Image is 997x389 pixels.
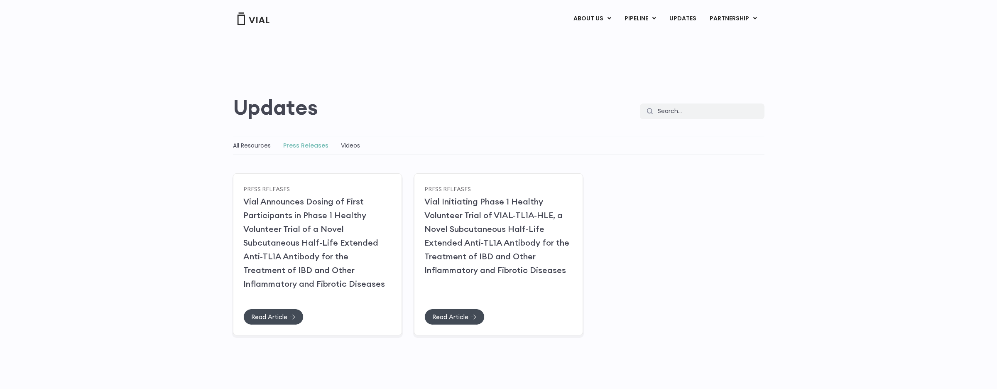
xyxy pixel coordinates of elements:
[233,141,271,150] a: All Resources
[424,196,569,275] a: Vial Initiating Phase 1 Healthy Volunteer Trial of VIAL-TL1A-HLE, a Novel Subcutaneous Half-Life ...
[703,12,764,26] a: PARTNERSHIPMenu Toggle
[243,309,304,325] a: Read Article
[243,196,385,289] a: Vial Announces Dosing of First Participants in Phase 1 Healthy Volunteer Trial of a Novel Subcuta...
[251,314,287,320] span: Read Article
[653,103,764,119] input: Search...
[567,12,617,26] a: ABOUT USMenu Toggle
[424,309,485,325] a: Read Article
[237,12,270,25] img: Vial Logo
[243,185,290,192] a: Press Releases
[618,12,662,26] a: PIPELINEMenu Toggle
[341,141,360,150] a: Videos
[663,12,703,26] a: UPDATES
[424,185,471,192] a: Press Releases
[283,141,328,150] a: Press Releases
[432,314,468,320] span: Read Article
[233,95,318,119] h2: Updates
